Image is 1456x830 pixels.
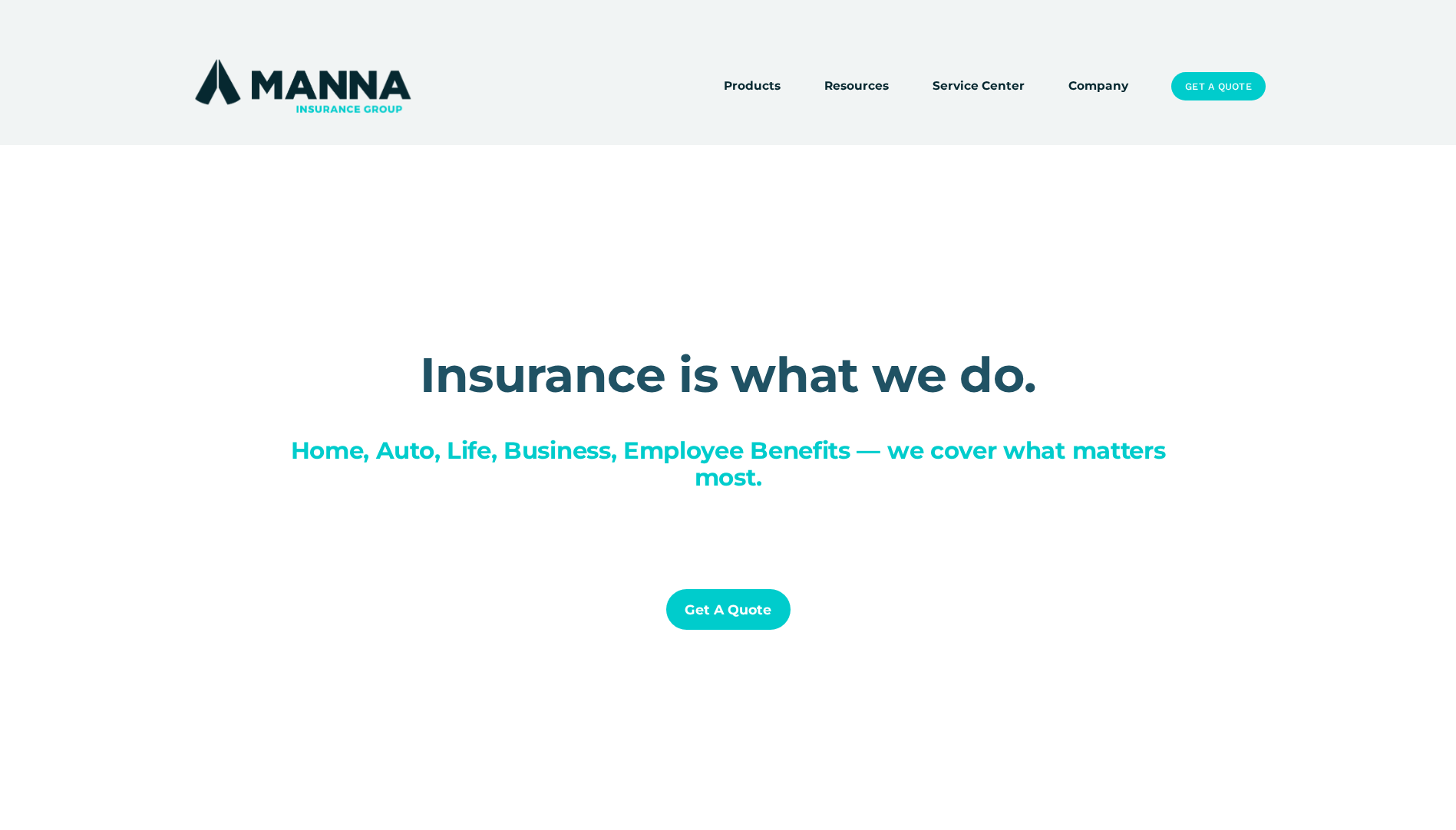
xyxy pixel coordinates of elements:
[1171,72,1265,101] a: Get a Quote
[933,75,1025,97] a: Service Center
[1068,75,1128,97] a: Company
[666,589,791,630] a: Get a Quote
[724,75,781,97] a: folder dropdown
[824,75,889,97] a: folder dropdown
[291,436,1172,492] span: Home, Auto, Life, Business, Employee Benefits — we cover what matters most.
[824,77,889,96] span: Resources
[420,345,1037,404] strong: Insurance is what we do.
[724,77,781,96] span: Products
[191,56,414,116] img: Manna Insurance Group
